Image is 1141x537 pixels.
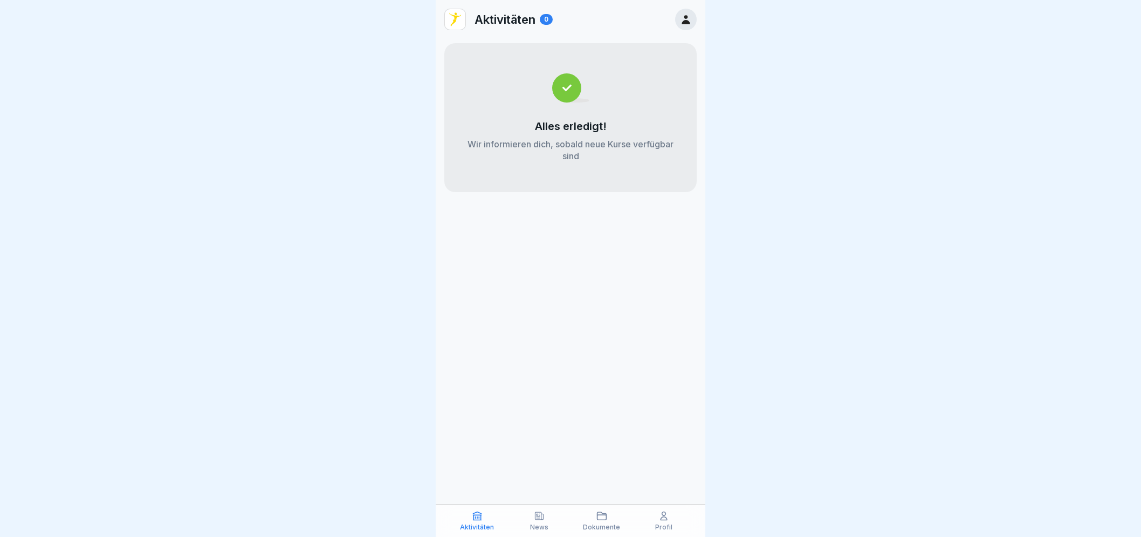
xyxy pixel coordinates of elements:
[583,524,620,531] p: Dokumente
[530,524,548,531] p: News
[540,14,553,25] div: 0
[655,524,672,531] p: Profil
[445,9,465,30] img: vd4jgc378hxa8p7qw0fvrl7x.png
[475,12,535,26] p: Aktivitäten
[466,138,675,162] p: Wir informieren dich, sobald neue Kurse verfügbar sind
[535,120,607,133] p: Alles erledigt!
[460,524,494,531] p: Aktivitäten
[552,73,589,103] img: completed.svg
